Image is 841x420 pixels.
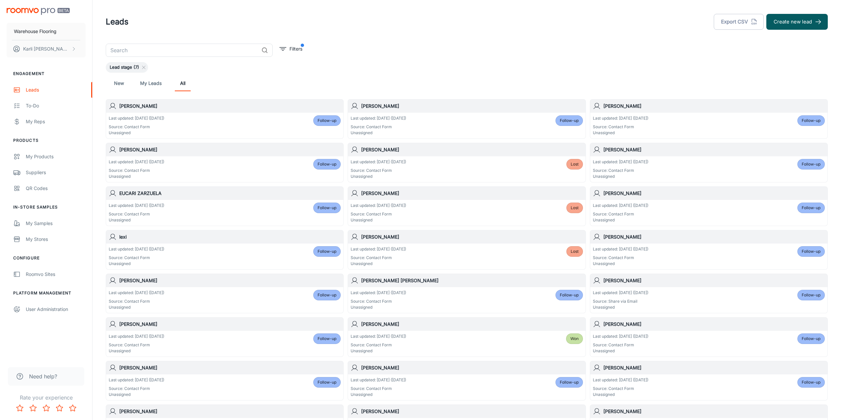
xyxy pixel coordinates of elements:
[361,190,583,197] h6: [PERSON_NAME]
[351,377,406,383] p: Last updated: [DATE] ([DATE])
[13,401,26,415] button: Rate 1 star
[802,336,821,342] span: Follow-up
[593,342,648,348] p: Source: Contact Form
[351,173,406,179] p: Unassigned
[560,292,579,298] span: Follow-up
[26,271,86,278] div: Roomvo Sites
[593,115,648,121] p: Last updated: [DATE] ([DATE])
[571,161,579,167] span: Lost
[318,292,336,298] span: Follow-up
[26,306,86,313] div: User Administration
[119,408,341,415] h6: [PERSON_NAME]
[802,118,821,124] span: Follow-up
[14,28,57,35] p: Warehouse Flooring
[119,277,341,284] h6: [PERSON_NAME]
[351,211,406,217] p: Source: Contact Form
[109,298,164,304] p: Source: Contact Form
[351,159,406,165] p: Last updated: [DATE] ([DATE])
[351,130,406,136] p: Unassigned
[106,317,344,357] a: [PERSON_NAME]Last updated: [DATE] ([DATE])Source: Contact FormUnassignedFollow-up
[560,118,579,124] span: Follow-up
[7,8,70,15] img: Roomvo PRO Beta
[361,321,583,328] h6: [PERSON_NAME]
[351,392,406,398] p: Unassigned
[348,99,586,139] a: [PERSON_NAME]Last updated: [DATE] ([DATE])Source: Contact FormUnassignedFollow-up
[351,203,406,209] p: Last updated: [DATE] ([DATE])
[603,364,825,371] h6: [PERSON_NAME]
[593,386,648,392] p: Source: Contact Form
[603,146,825,153] h6: [PERSON_NAME]
[593,159,648,165] p: Last updated: [DATE] ([DATE])
[111,75,127,91] a: New
[109,333,164,339] p: Last updated: [DATE] ([DATE])
[348,361,586,401] a: [PERSON_NAME]Last updated: [DATE] ([DATE])Source: Contact FormUnassignedFollow-up
[361,102,583,110] h6: [PERSON_NAME]
[351,124,406,130] p: Source: Contact Form
[26,401,40,415] button: Rate 2 star
[351,168,406,173] p: Source: Contact Form
[351,333,406,339] p: Last updated: [DATE] ([DATE])
[23,45,70,53] p: Karli [PERSON_NAME]
[348,274,586,313] a: [PERSON_NAME] [PERSON_NAME]Last updated: [DATE] ([DATE])Source: Contact FormUnassignedFollow-up
[590,274,828,313] a: [PERSON_NAME]Last updated: [DATE] ([DATE])Source: Share via EmailUnassignedFollow-up
[351,290,406,296] p: Last updated: [DATE] ([DATE])
[109,290,164,296] p: Last updated: [DATE] ([DATE])
[802,248,821,254] span: Follow-up
[7,40,86,57] button: Karli [PERSON_NAME]
[140,75,162,91] a: My Leads
[109,115,164,121] p: Last updated: [DATE] ([DATE])
[109,304,164,310] p: Unassigned
[109,342,164,348] p: Source: Contact Form
[29,372,57,380] span: Need help?
[109,246,164,252] p: Last updated: [DATE] ([DATE])
[590,99,828,139] a: [PERSON_NAME]Last updated: [DATE] ([DATE])Source: Contact FormUnassignedFollow-up
[119,233,341,241] h6: lexi
[593,168,648,173] p: Source: Contact Form
[109,377,164,383] p: Last updated: [DATE] ([DATE])
[109,255,164,261] p: Source: Contact Form
[119,146,341,153] h6: [PERSON_NAME]
[593,261,648,267] p: Unassigned
[361,408,583,415] h6: [PERSON_NAME]
[106,361,344,401] a: [PERSON_NAME]Last updated: [DATE] ([DATE])Source: Contact FormUnassignedFollow-up
[351,115,406,121] p: Last updated: [DATE] ([DATE])
[361,233,583,241] h6: [PERSON_NAME]
[26,236,86,243] div: My Stores
[318,336,336,342] span: Follow-up
[714,14,764,30] button: Export CSV
[119,190,341,197] h6: EUCARI ZARZUELA
[348,317,586,357] a: [PERSON_NAME]Last updated: [DATE] ([DATE])Source: Contact FormUnassignedWon
[593,392,648,398] p: Unassigned
[5,394,87,401] p: Rate your experience
[361,364,583,371] h6: [PERSON_NAME]
[109,386,164,392] p: Source: Contact Form
[361,277,583,284] h6: [PERSON_NAME] [PERSON_NAME]
[318,161,336,167] span: Follow-up
[351,255,406,261] p: Source: Contact Form
[66,401,79,415] button: Rate 5 star
[106,62,148,73] div: Lead stage (7)
[318,248,336,254] span: Follow-up
[593,377,648,383] p: Last updated: [DATE] ([DATE])
[40,401,53,415] button: Rate 3 star
[119,364,341,371] h6: [PERSON_NAME]
[278,44,304,54] button: filter
[109,173,164,179] p: Unassigned
[802,161,821,167] span: Follow-up
[590,361,828,401] a: [PERSON_NAME]Last updated: [DATE] ([DATE])Source: Contact FormUnassignedFollow-up
[590,143,828,182] a: [PERSON_NAME]Last updated: [DATE] ([DATE])Source: Contact FormUnassignedFollow-up
[106,64,143,71] span: Lead stage (7)
[53,401,66,415] button: Rate 4 star
[593,173,648,179] p: Unassigned
[26,220,86,227] div: My Samples
[593,290,648,296] p: Last updated: [DATE] ([DATE])
[106,230,344,270] a: lexiLast updated: [DATE] ([DATE])Source: Contact FormUnassignedFollow-up
[109,130,164,136] p: Unassigned
[603,102,825,110] h6: [PERSON_NAME]
[603,321,825,328] h6: [PERSON_NAME]
[361,146,583,153] h6: [PERSON_NAME]
[603,233,825,241] h6: [PERSON_NAME]
[26,185,86,192] div: QR Codes
[109,168,164,173] p: Source: Contact Form
[802,205,821,211] span: Follow-up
